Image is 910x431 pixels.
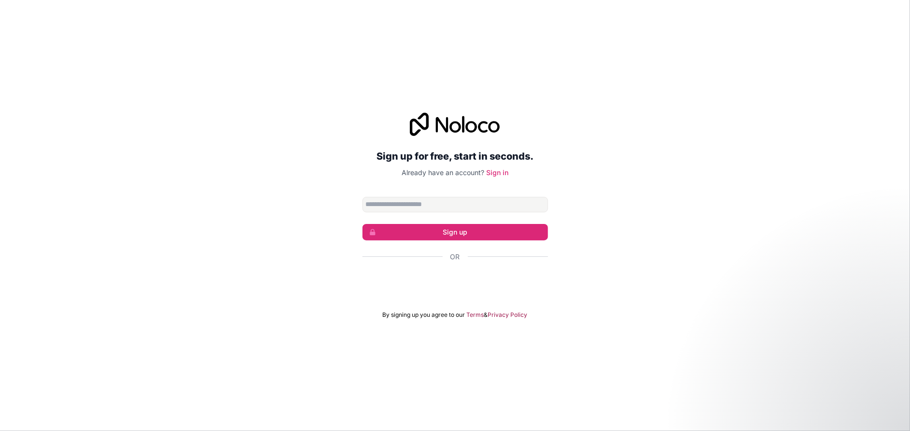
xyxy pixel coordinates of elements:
[358,272,553,294] iframe: Sign in with Google Button
[383,311,465,319] span: By signing up you agree to our
[402,168,484,177] span: Already have an account?
[486,168,508,177] a: Sign in
[362,197,548,212] input: Email address
[467,311,484,319] a: Terms
[484,311,488,319] span: &
[488,311,528,319] a: Privacy Policy
[450,252,460,262] span: Or
[717,358,910,426] iframe: Intercom notifications message
[362,148,548,165] h2: Sign up for free, start in seconds.
[362,224,548,240] button: Sign up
